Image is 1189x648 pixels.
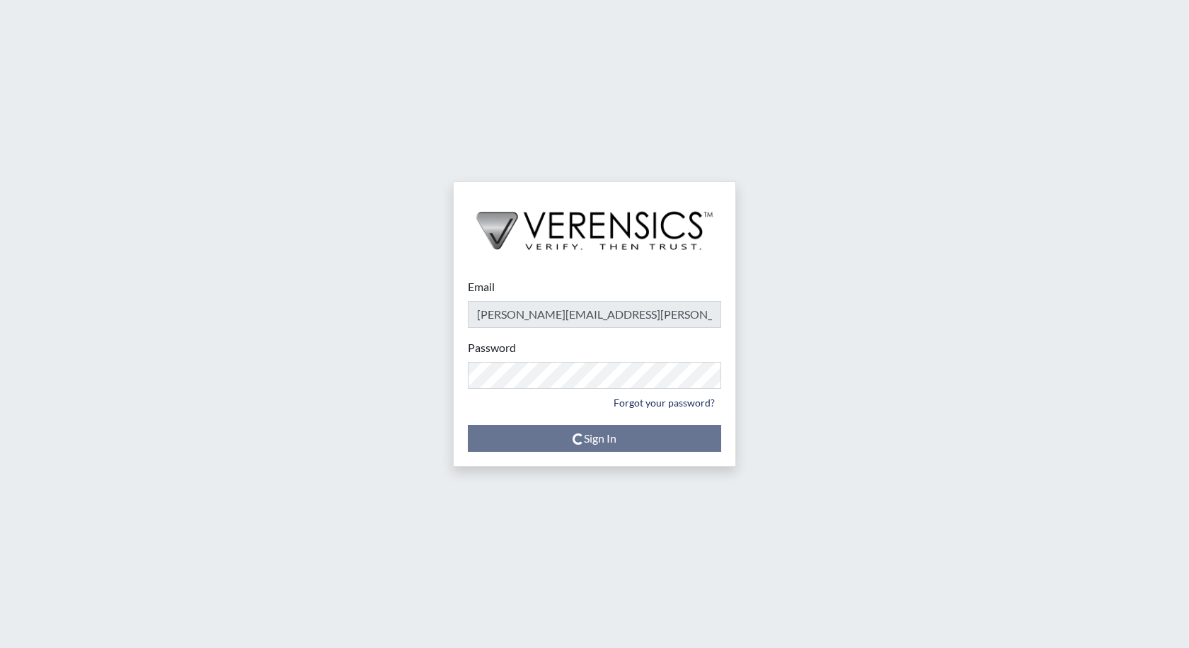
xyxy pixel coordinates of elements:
[468,339,516,356] label: Password
[468,425,721,452] button: Sign In
[454,182,735,264] img: logo-wide-black.2aad4157.png
[468,278,495,295] label: Email
[468,301,721,328] input: Email
[607,392,721,414] a: Forgot your password?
